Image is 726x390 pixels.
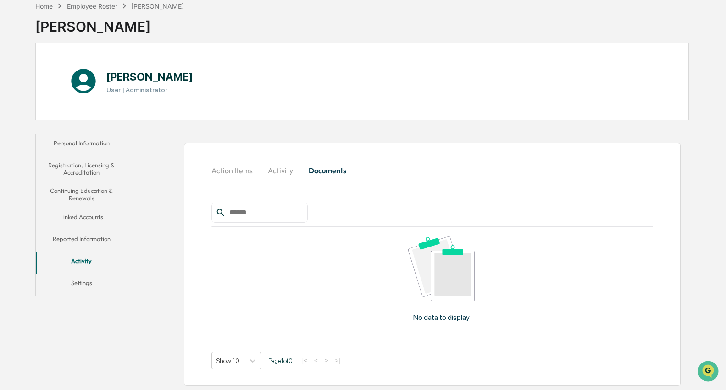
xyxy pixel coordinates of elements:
[260,159,301,181] button: Activity
[18,133,58,142] span: Data Lookup
[106,86,193,93] h3: User | Administrator
[322,357,331,364] button: >
[91,155,111,162] span: Pylon
[211,159,260,181] button: Action Items
[36,208,127,230] button: Linked Accounts
[67,2,117,10] div: Employee Roster
[31,70,150,79] div: Start new chat
[18,115,59,125] span: Preclearance
[408,236,475,301] img: No data
[311,357,321,364] button: <
[65,155,111,162] a: Powered byPylon
[36,252,127,274] button: Activity
[36,134,127,156] button: Personal Information
[35,11,184,35] div: [PERSON_NAME]
[36,156,127,182] button: Registration, Licensing & Accreditation
[9,116,17,124] div: 🖐️
[6,129,61,146] a: 🔎Data Lookup
[268,357,293,364] span: Page 1 of 0
[211,159,654,181] div: secondary tabs example
[36,274,127,296] button: Settings
[76,115,114,125] span: Attestations
[156,73,167,84] button: Start new chat
[301,159,354,181] button: Documents
[131,2,184,10] div: [PERSON_NAME]
[63,112,117,128] a: 🗄️Attestations
[106,70,193,83] h1: [PERSON_NAME]
[9,134,17,141] div: 🔎
[9,70,26,87] img: 1746055101610-c473b297-6a78-478c-a979-82029cc54cd1
[6,112,63,128] a: 🖐️Preclearance
[36,230,127,252] button: Reported Information
[413,313,470,322] p: No data to display
[9,19,167,34] p: How can we help?
[333,357,343,364] button: >|
[31,79,116,87] div: We're available if you need us!
[36,134,127,296] div: secondary tabs example
[697,360,721,385] iframe: Open customer support
[36,181,127,208] button: Continuing Education & Renewals
[35,2,53,10] div: Home
[67,116,74,124] div: 🗄️
[299,357,310,364] button: |<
